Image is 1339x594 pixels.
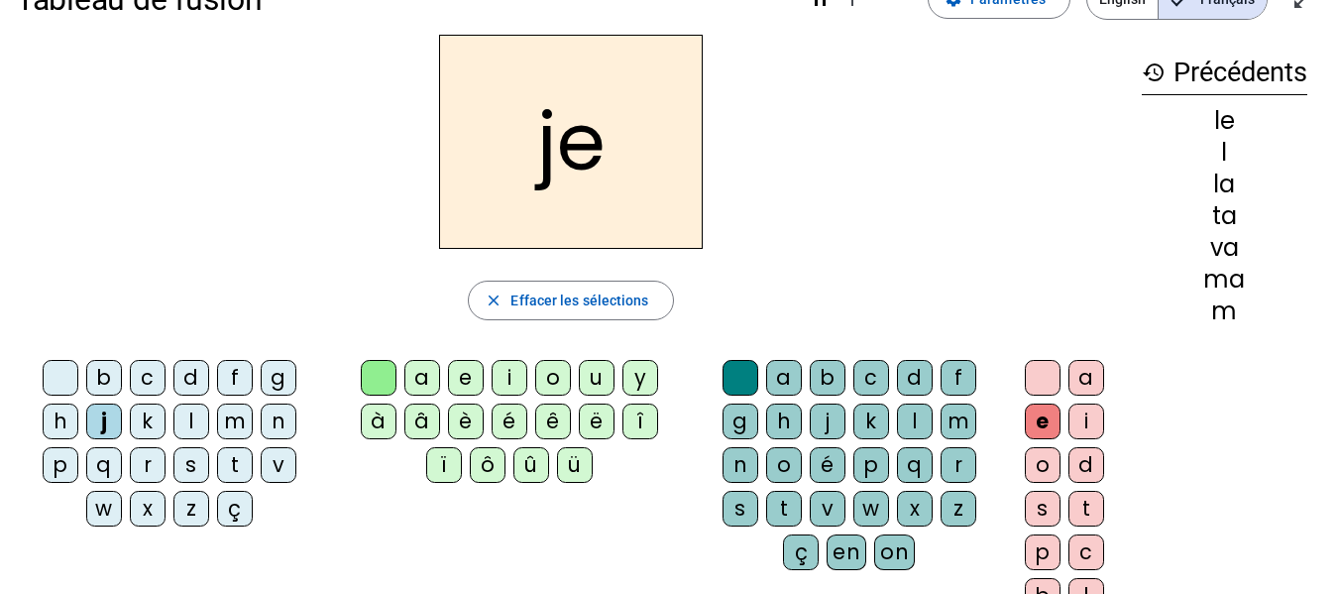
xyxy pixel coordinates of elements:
div: ï [426,447,462,483]
div: f [217,360,253,396]
div: z [941,491,976,527]
div: h [766,404,802,439]
div: n [723,447,758,483]
div: s [723,491,758,527]
div: è [448,404,484,439]
div: e [448,360,484,396]
div: a [1068,360,1104,396]
div: é [492,404,527,439]
div: t [766,491,802,527]
button: Effacer les sélections [468,281,673,320]
div: h [43,404,78,439]
div: n [261,404,296,439]
div: m [1142,299,1307,323]
div: l [1142,141,1307,165]
div: y [622,360,658,396]
div: c [130,360,166,396]
div: é [810,447,845,483]
div: k [130,404,166,439]
div: t [1068,491,1104,527]
div: x [130,491,166,527]
div: l [897,404,933,439]
div: c [853,360,889,396]
div: o [535,360,571,396]
div: ç [783,535,819,570]
div: û [513,447,549,483]
div: ê [535,404,571,439]
div: o [766,447,802,483]
div: on [874,535,915,570]
div: e [1025,404,1060,439]
div: b [810,360,845,396]
div: ma [1142,268,1307,292]
div: p [43,447,78,483]
div: z [173,491,209,527]
div: le [1142,109,1307,133]
div: g [723,404,758,439]
h3: Précédents [1142,51,1307,95]
div: i [492,360,527,396]
div: i [1068,404,1104,439]
div: b [86,360,122,396]
div: d [897,360,933,396]
div: p [1025,535,1060,570]
div: a [766,360,802,396]
div: u [579,360,614,396]
div: à [361,404,396,439]
div: ç [217,491,253,527]
div: k [853,404,889,439]
div: la [1142,173,1307,196]
div: r [130,447,166,483]
div: m [941,404,976,439]
h2: je [439,35,703,249]
div: ü [557,447,593,483]
div: w [853,491,889,527]
div: l [173,404,209,439]
div: s [173,447,209,483]
div: va [1142,236,1307,260]
div: t [217,447,253,483]
div: v [261,447,296,483]
div: w [86,491,122,527]
div: d [173,360,209,396]
div: o [1025,447,1060,483]
div: j [86,404,122,439]
div: m [217,404,253,439]
div: c [1068,535,1104,570]
div: â [404,404,440,439]
mat-icon: close [485,292,502,309]
div: q [897,447,933,483]
div: d [1068,447,1104,483]
div: r [941,447,976,483]
div: ô [470,447,505,483]
div: g [261,360,296,396]
div: x [897,491,933,527]
div: p [853,447,889,483]
div: a [404,360,440,396]
div: j [810,404,845,439]
mat-icon: history [1142,60,1166,84]
div: v [810,491,845,527]
div: ë [579,404,614,439]
div: q [86,447,122,483]
div: ta [1142,204,1307,228]
div: en [827,535,866,570]
div: î [622,404,658,439]
span: Effacer les sélections [510,289,648,312]
div: s [1025,491,1060,527]
div: f [941,360,976,396]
